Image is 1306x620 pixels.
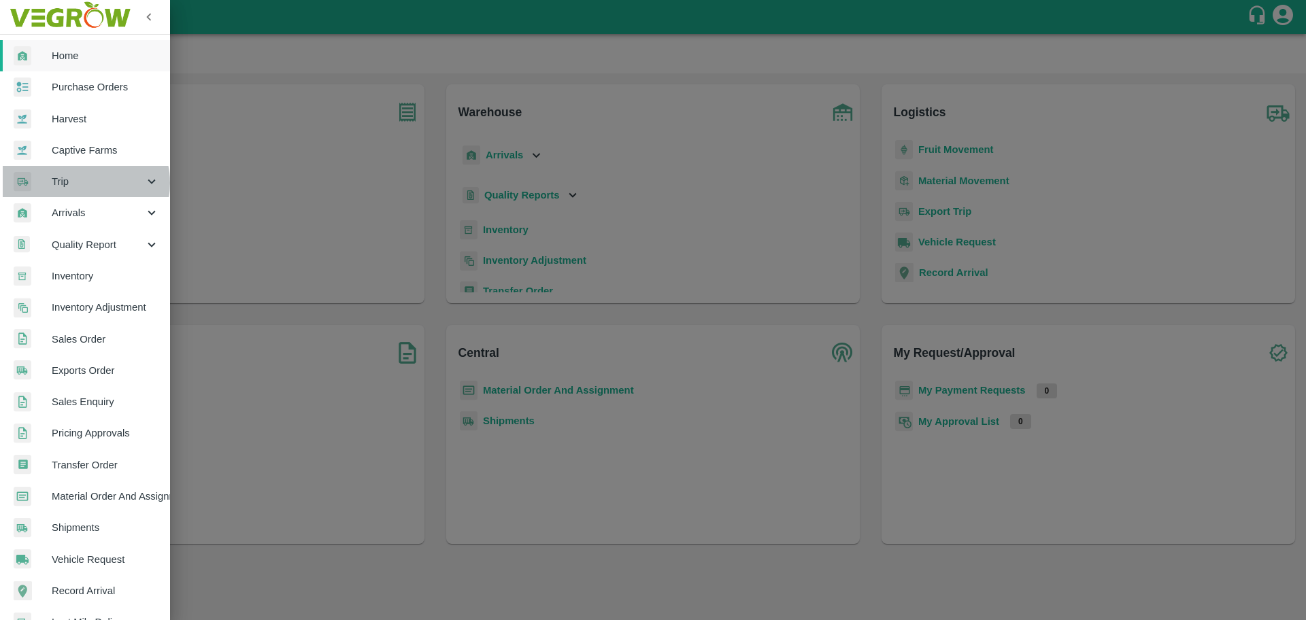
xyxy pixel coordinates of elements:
span: Inventory [52,269,159,283]
img: whArrival [14,203,31,223]
span: Arrivals [52,205,144,220]
span: Sales Enquiry [52,394,159,409]
span: Captive Farms [52,143,159,158]
img: recordArrival [14,581,32,600]
img: sales [14,329,31,349]
img: sales [14,424,31,443]
img: whInventory [14,266,31,286]
span: Material Order And Assignment [52,489,159,504]
img: reciept [14,77,31,97]
img: harvest [14,140,31,160]
span: Transfer Order [52,458,159,472]
img: centralMaterial [14,487,31,506]
span: Inventory Adjustment [52,300,159,315]
span: Home [52,48,159,63]
img: whTransfer [14,455,31,475]
span: Trip [52,174,144,189]
img: shipments [14,518,31,538]
span: Purchase Orders [52,80,159,94]
img: delivery [14,172,31,192]
span: Exports Order [52,363,159,378]
img: inventory [14,298,31,317]
span: Quality Report [52,237,144,252]
span: Sales Order [52,332,159,347]
img: qualityReport [14,236,30,253]
span: Harvest [52,111,159,126]
img: vehicle [14,549,31,569]
span: Record Arrival [52,583,159,598]
span: Vehicle Request [52,552,159,567]
img: harvest [14,109,31,129]
span: Shipments [52,520,159,535]
span: Pricing Approvals [52,426,159,441]
img: whArrival [14,46,31,66]
img: sales [14,392,31,412]
img: shipments [14,360,31,380]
